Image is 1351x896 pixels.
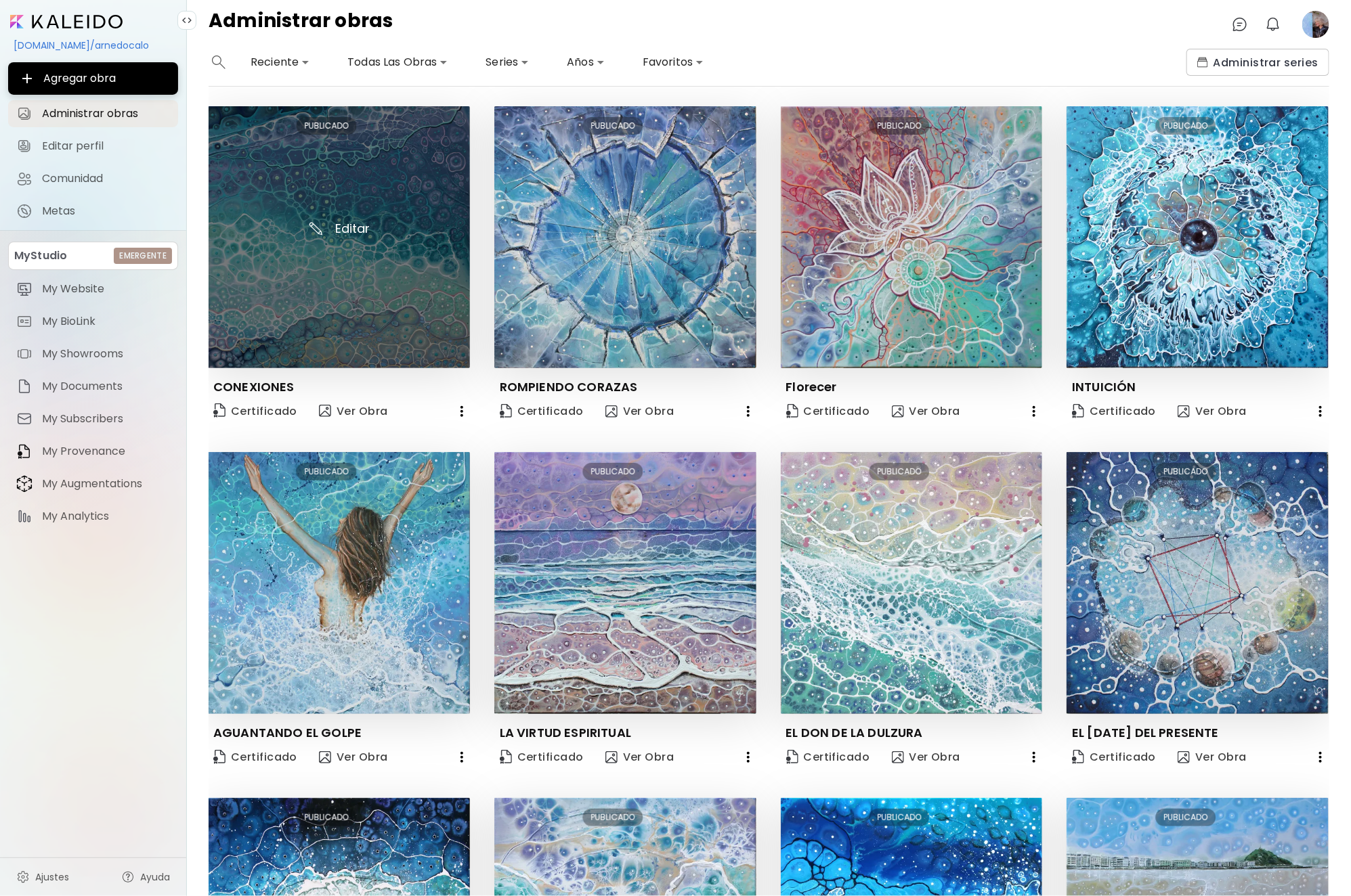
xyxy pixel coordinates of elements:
a: CertificateCertificado [208,398,303,425]
img: item [16,378,33,395]
a: CertificateCertificado [781,398,876,425]
p: EL [DATE] DEL PRESENTE [1072,725,1219,741]
span: My Augmentations [42,477,170,491]
span: Ver Obra [605,404,674,419]
span: Comunidad [42,172,170,185]
span: Ayuda [140,870,170,884]
div: PUBLICADO [583,463,643,480]
p: LA VIRTUD ESPIRITUAL [500,725,631,741]
span: My Website [42,282,170,296]
span: My Provenance [42,445,170,458]
img: Certificate [786,404,798,418]
img: item [16,346,33,362]
img: item [16,411,33,427]
span: Editar perfil [42,139,170,153]
span: Certificado [1072,750,1156,765]
p: MyStudio [14,248,67,264]
img: view-art [1178,405,1190,418]
p: INTUICIÓN [1072,379,1136,395]
img: Editar perfil icon [16,138,33,154]
img: item [16,281,33,297]
img: chatIcon [1232,16,1248,32]
button: search [209,49,229,76]
img: Certificate [786,750,798,764]
a: Editar perfil iconEditar perfil [8,133,178,160]
img: view-art [605,405,618,418]
a: itemMy Website [8,275,178,303]
img: item [16,443,33,460]
div: PUBLICADO [869,117,929,135]
span: Certificado [786,750,870,765]
p: ROMPIENDO CORAZAS [500,379,638,395]
button: view-artVer Obra [314,398,393,425]
a: CertificateCertificado [494,398,589,425]
button: collectionsAdministrar series [1186,49,1329,76]
a: CertificateCertificado [1067,744,1161,771]
span: Certificado [500,750,584,765]
span: Certificado [1072,404,1156,419]
img: view-art [319,751,331,763]
div: [DOMAIN_NAME]/arnedocalo [8,34,178,57]
img: bellIcon [1265,16,1281,32]
img: thumbnail [494,452,756,714]
a: itemMy Analytics [8,503,178,530]
img: thumbnail [1067,106,1329,368]
span: Certificado [213,402,297,420]
img: view-art [1178,751,1190,763]
a: itemMy Documents [8,373,178,400]
span: My Documents [42,380,170,393]
span: Ver Obra [605,750,674,765]
button: view-artVer Obra [600,744,680,771]
img: Certificate [500,750,512,764]
a: completeMetas iconMetas [8,198,178,225]
p: AGUANTANDO EL GOLPE [213,725,362,741]
span: My Analytics [42,510,170,523]
img: Certificate [500,404,512,418]
span: Ver Obra [1178,404,1247,419]
a: Ayuda [113,864,178,891]
a: itemMy Augmentations [8,470,178,497]
img: Metas icon [16,203,33,219]
span: Ver Obra [319,750,388,765]
div: PUBLICADO [1155,809,1216,826]
button: view-artVer Obra [886,744,966,771]
h4: Administrar obras [209,11,393,38]
div: Series [480,51,534,73]
img: collapse [181,15,192,26]
img: Comunidad icon [16,171,33,187]
span: Certificado [213,750,297,765]
div: PUBLICADO [869,809,929,826]
button: bellIcon [1262,13,1285,36]
div: Reciente [245,51,315,73]
span: Metas [42,204,170,218]
div: PUBLICADO [297,463,357,480]
img: Certificate [213,403,226,418]
img: settings [16,870,30,884]
div: Favoritos [637,51,709,73]
a: Comunidad iconComunidad [8,165,178,192]
button: view-artVer Obra [1172,398,1252,425]
span: Agregar obra [19,70,167,87]
img: view-art [892,751,904,763]
button: view-artVer Obra [600,398,680,425]
span: Ver Obra [1178,750,1247,765]
button: view-artVer Obra [314,744,393,771]
img: search [212,55,226,69]
span: Ver Obra [892,750,961,765]
img: Certificate [213,750,226,764]
img: view-art [605,751,618,763]
a: CertificateCertificado [781,744,876,771]
img: view-art [892,405,904,418]
div: PUBLICADO [583,117,643,135]
a: itemMy Provenance [8,438,178,465]
span: My Showrooms [42,347,170,361]
img: item [16,313,33,330]
img: Administrar obras icon [16,106,33,122]
div: PUBLICADO [583,809,643,826]
p: CONEXIONES [213,379,295,395]
button: view-artVer Obra [886,398,966,425]
button: view-artVer Obra [1172,744,1252,771]
a: itemMy Showrooms [8,340,178,367]
img: item [16,508,33,524]
span: My BioLink [42,315,170,328]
